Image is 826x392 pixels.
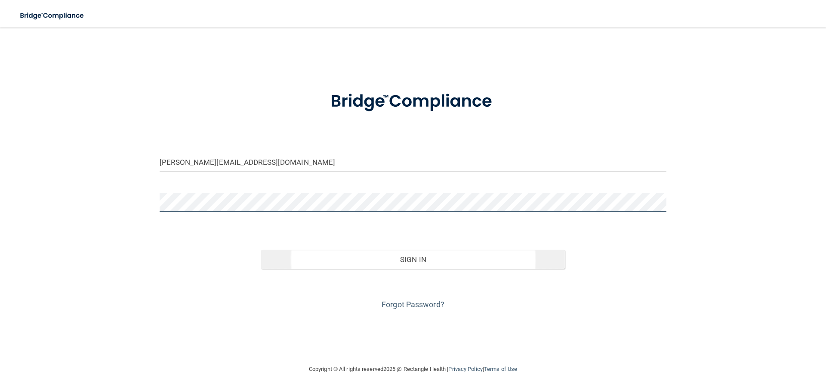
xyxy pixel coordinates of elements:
[448,366,482,372] a: Privacy Policy
[261,250,565,269] button: Sign In
[484,366,517,372] a: Terms of Use
[13,7,92,25] img: bridge_compliance_login_screen.278c3ca4.svg
[313,79,513,124] img: bridge_compliance_login_screen.278c3ca4.svg
[382,300,444,309] a: Forgot Password?
[160,152,666,172] input: Email
[256,355,570,383] div: Copyright © All rights reserved 2025 @ Rectangle Health | |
